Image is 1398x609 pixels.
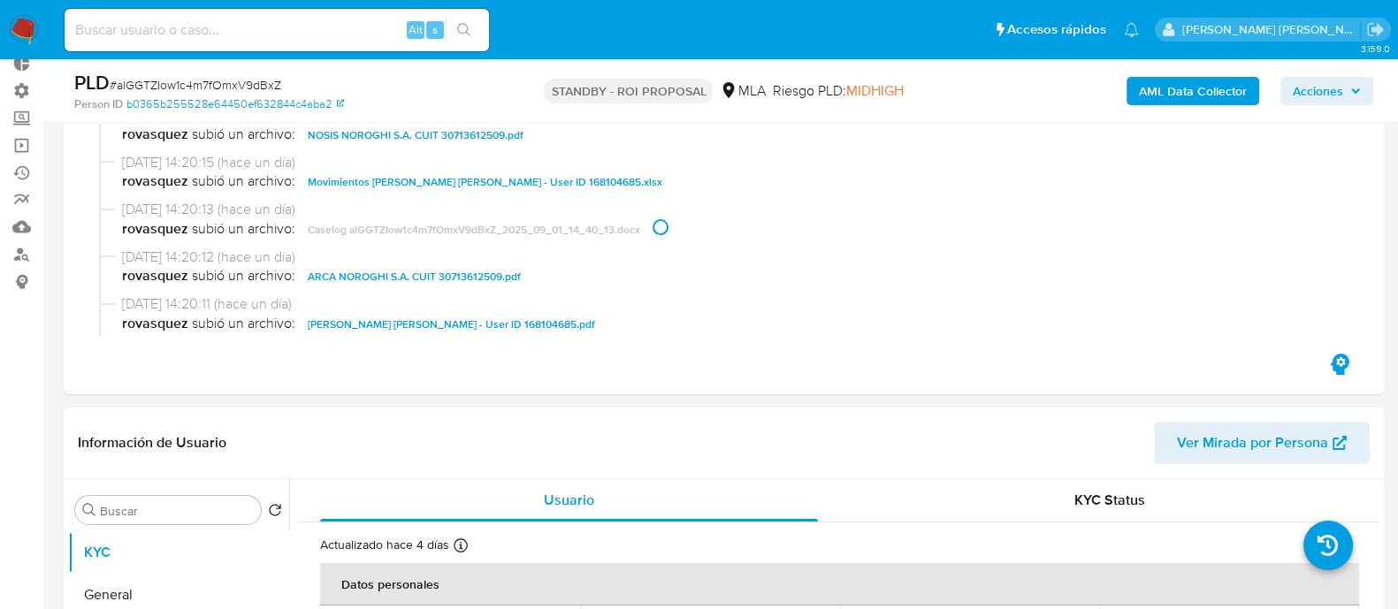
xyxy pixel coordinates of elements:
[320,563,1359,605] th: Datos personales
[1366,20,1385,39] a: Salir
[78,434,226,452] h1: Información de Usuario
[320,537,449,553] p: Actualizado hace 4 días
[100,503,254,519] input: Buscar
[1360,42,1389,56] span: 3.159.0
[720,81,765,101] div: MLA
[1293,77,1343,105] span: Acciones
[65,19,489,42] input: Buscar usuario o caso...
[68,531,289,574] button: KYC
[74,68,110,96] b: PLD
[446,18,482,42] button: search-icon
[82,503,96,517] button: Buscar
[1139,77,1247,105] b: AML Data Collector
[544,79,713,103] p: STANDBY - ROI PROPOSAL
[1182,21,1361,38] p: emmanuel.vitiello@mercadolibre.com
[74,96,123,112] b: Person ID
[544,490,594,510] span: Usuario
[1074,490,1145,510] span: KYC Status
[110,76,281,94] span: # alGGTZIow1c4m7fOmxV9dBxZ
[772,81,903,101] span: Riesgo PLD:
[1124,22,1139,37] a: Notificaciones
[845,80,903,101] span: MIDHIGH
[432,21,438,38] span: s
[1280,77,1373,105] button: Acciones
[268,503,282,522] button: Volver al orden por defecto
[1177,422,1328,464] span: Ver Mirada por Persona
[409,21,423,38] span: Alt
[1154,422,1370,464] button: Ver Mirada por Persona
[1007,20,1106,39] span: Accesos rápidos
[126,96,344,112] a: b0365b255528e64450ef632844c4aba2
[1127,77,1259,105] button: AML Data Collector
